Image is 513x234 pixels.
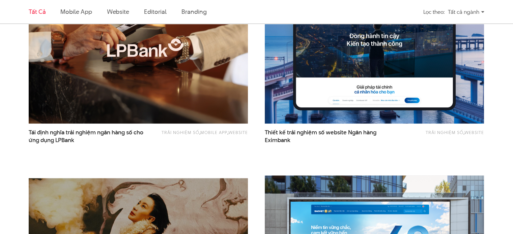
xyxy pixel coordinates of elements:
a: Website [107,7,129,16]
a: Mobile app [60,7,92,16]
a: Editorial [144,7,167,16]
div: , , [160,129,248,141]
div: Tất cả ngành [448,6,484,18]
a: Tất cả [29,7,46,16]
a: Thiết kế trải nghiệm số website Ngân hàngEximbank [265,129,386,144]
a: Website [228,129,248,135]
a: Trải nghiệm số [162,129,199,135]
span: Eximbank [265,136,290,144]
a: Mobile app [200,129,227,135]
span: Tái định nghĩa trải nghiệm ngân hàng số cho [29,129,149,144]
a: Tái định nghĩa trải nghiệm ngân hàng số choứng dụng LPBank [29,129,149,144]
a: Branding [181,7,206,16]
span: Thiết kế trải nghiệm số website Ngân hàng [265,129,386,144]
div: , [396,129,484,141]
a: Website [464,129,484,135]
div: Lọc theo: [423,6,445,18]
a: Trải nghiệm số [426,129,463,135]
span: ứng dụng LPBank [29,136,74,144]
